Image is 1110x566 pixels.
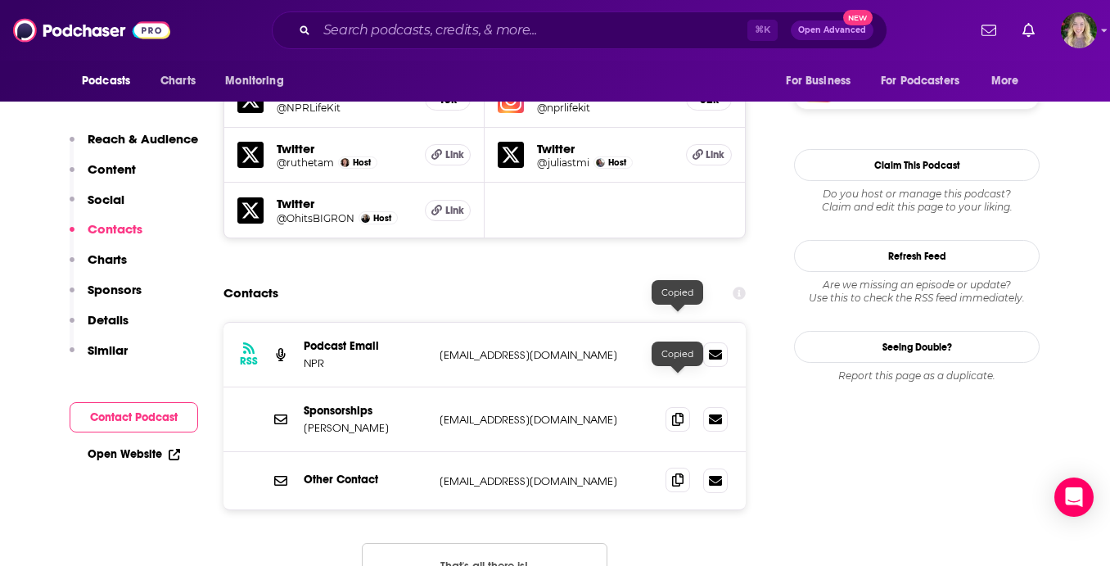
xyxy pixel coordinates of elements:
div: Search podcasts, credits, & more... [272,11,887,49]
a: @juliastmi [537,156,589,169]
button: Refresh Feed [794,240,1040,272]
span: Link [445,148,464,161]
p: [EMAIL_ADDRESS][DOMAIN_NAME] [440,413,652,427]
button: Contact Podcast [70,402,198,432]
button: Social [70,192,124,222]
h2: Contacts [223,278,278,309]
h5: Twitter [537,141,673,156]
button: open menu [214,66,305,97]
p: Other Contact [304,473,426,487]
p: Charts [88,251,127,267]
h5: Twitter [277,141,412,156]
p: [EMAIL_ADDRESS][DOMAIN_NAME] [440,348,652,362]
a: @OhitsBIGRON [277,212,354,224]
span: Link [445,204,464,217]
p: Similar [88,342,128,358]
a: Show notifications dropdown [975,16,1003,44]
a: Link [425,144,471,165]
input: Search podcasts, credits, & more... [317,17,747,43]
button: Open AdvancedNew [791,20,873,40]
button: Content [70,161,136,192]
button: open menu [70,66,151,97]
p: Contacts [88,221,142,237]
a: @nprlifekit [537,102,673,114]
img: Podchaser - Follow, Share and Rate Podcasts [13,15,170,46]
div: Claim and edit this page to your liking. [794,188,1040,214]
img: User Profile [1061,12,1097,48]
button: Details [70,312,129,342]
button: Charts [70,251,127,282]
a: @ruthetam [277,156,334,169]
h5: Twitter [277,196,412,211]
button: Similar [70,342,128,373]
img: Ronald Young Jr. [361,214,370,223]
span: For Business [786,70,851,93]
span: Open Advanced [798,26,866,34]
p: [PERSON_NAME] [304,421,426,435]
h3: RSS [240,355,258,368]
span: Host [608,157,626,168]
p: Sponsorships [304,404,426,418]
img: Julia Furlan [596,158,605,167]
div: Report this page as a duplicate. [794,369,1040,383]
a: Seeing Double? [794,331,1040,363]
span: ⌘ K [747,20,778,41]
p: Social [88,192,124,207]
span: Podcasts [82,70,130,93]
span: New [843,10,873,25]
div: Open Intercom Messenger [1054,478,1094,517]
p: NPR [304,356,426,370]
p: Details [88,312,129,328]
span: Charts [160,70,196,93]
button: Show profile menu [1061,12,1097,48]
p: [EMAIL_ADDRESS][DOMAIN_NAME] [440,474,652,488]
span: Logged in as lauren19365 [1061,12,1097,48]
button: Reach & Audience [70,131,198,161]
button: Claim This Podcast [794,149,1040,181]
span: More [991,70,1019,93]
span: Link [706,148,724,161]
a: Link [686,144,732,165]
span: Do you host or manage this podcast? [794,188,1040,201]
a: Open Website [88,447,180,461]
p: Content [88,161,136,177]
a: Link [425,200,471,221]
a: Show notifications dropdown [1016,16,1041,44]
p: Podcast Email [304,339,426,353]
span: Host [373,213,391,224]
button: Sponsors [70,282,142,312]
div: Are we missing an episode or update? Use this to check the RSS feed immediately. [794,278,1040,305]
p: Sponsors [88,282,142,297]
button: open menu [870,66,983,97]
div: Copied [652,342,703,366]
img: Ruth Tam [341,158,350,167]
div: Copied [652,280,703,305]
span: Host [353,157,371,168]
a: @NPRLifeKit [277,102,412,114]
p: Reach & Audience [88,131,198,147]
span: For Podcasters [881,70,959,93]
a: Charts [150,66,205,97]
span: Monitoring [225,70,283,93]
button: open menu [774,66,871,97]
button: Contacts [70,221,142,251]
button: open menu [980,66,1040,97]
